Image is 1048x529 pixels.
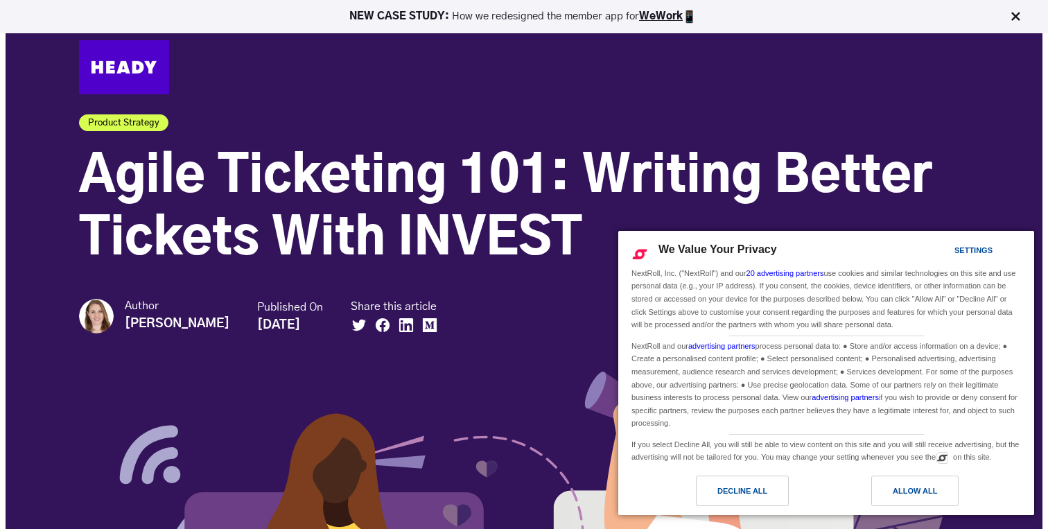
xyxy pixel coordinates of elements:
small: Published On [257,300,323,315]
small: Author [125,299,229,313]
div: Decline All [717,483,767,498]
strong: [DATE] [257,319,300,331]
a: Product Strategy [79,114,168,131]
div: If you select Decline All, you will still be able to view content on this site and you will still... [629,435,1024,465]
div: NextRoll and our process personal data to: ● Store and/or access information on a device; ● Creat... [629,336,1024,431]
div: NextRoll, Inc. ("NextRoll") and our use cookies and similar technologies on this site and use per... [629,266,1024,333]
div: Settings [954,243,993,258]
img: Katarina Borg [79,299,114,333]
a: advertising partners [688,342,756,350]
img: Heady_Logo_Web-01 (1) [79,40,169,94]
img: app emoji [683,10,697,24]
div: Allow All [893,483,937,498]
a: 20 advertising partners [746,269,824,277]
strong: NEW CASE STUDY: [349,11,452,21]
a: Settings [930,239,963,265]
img: Close Bar [1008,10,1022,24]
span: We Value Your Privacy [658,243,777,255]
small: Share this article [351,300,445,314]
a: Decline All [627,476,826,513]
span: Agile Ticketing 101: Writing Better Tickets With INVEST [79,153,932,265]
a: Allow All [826,476,1026,513]
strong: [PERSON_NAME] [125,318,229,330]
div: Navigation Menu [183,51,970,84]
p: How we redesigned the member app for [6,10,1042,24]
a: WeWork [639,11,683,21]
a: advertising partners [812,393,879,401]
